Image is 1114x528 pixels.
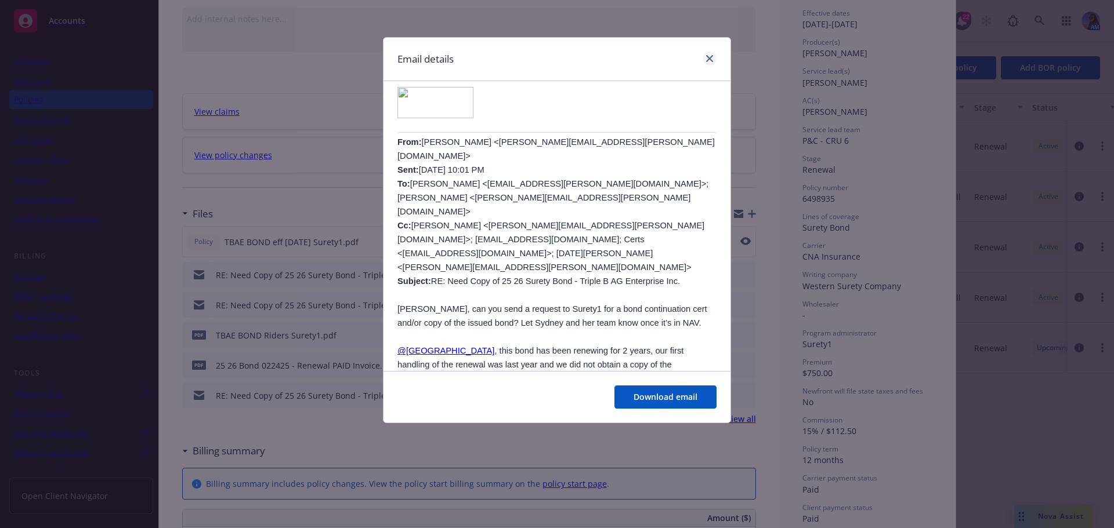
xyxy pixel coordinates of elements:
[634,391,697,402] span: Download email
[397,221,411,230] b: Cc:
[397,137,715,286] span: [PERSON_NAME] <[PERSON_NAME][EMAIL_ADDRESS][PERSON_NAME][DOMAIN_NAME]> [DATE] 10:01 PM [PERSON_NA...
[614,385,717,409] button: Download email
[397,276,431,286] b: Subject:
[397,304,707,327] span: [PERSON_NAME], can you send a request to Surety1 for a bond continuation cert and/or copy of the ...
[397,346,699,397] span: , this bond has been renewing for 2 years, our first handling of the renewal was last year and we...
[397,346,494,355] a: @[GEOGRAPHIC_DATA]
